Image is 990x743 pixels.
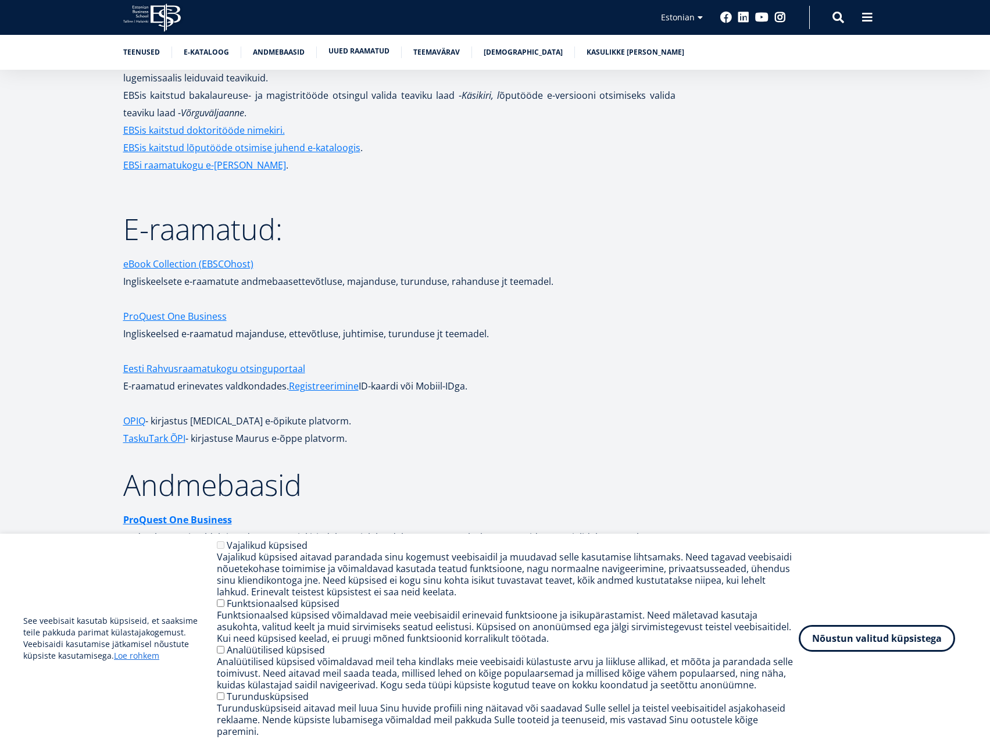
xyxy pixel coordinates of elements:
a: Youtube [755,12,769,23]
p: - kirjastus [MEDICAL_DATA] e-õpikute platvorm. [123,412,676,430]
a: Instagram [774,12,786,23]
a: ProQuest One Business [123,308,227,325]
a: EBSis kaitstud lõputööde otsimise juhend e-kataloogis [123,139,360,156]
a: Teenused [123,47,160,58]
a: ProQuest One Business [123,511,232,528]
p: - kirjastuse Maurus e-õppe platvorm. [123,430,676,447]
p: E-raamatud erinevates valdkondades. ID-kaardi või Mobiil-IDga. [123,360,676,395]
a: eBook Collection (EBSCOhost) [123,255,253,273]
div: Analüütilised küpsised võimaldavad meil teha kindlaks meie veebisaidi külastuste arvu ja liikluse... [217,656,799,691]
a: Kasulikke [PERSON_NAME] [587,47,684,58]
a: Andmebaasid [253,47,305,58]
em: Käsikiri, l [462,89,499,102]
p: Ingliskeelsete e-raamatute andmebaas ettevõtluse, majanduse, turunduse, rahanduse jt teemadel. [123,255,676,290]
em: Võrguväljaanne [181,106,244,119]
strong: ProQuest One Business [123,513,232,526]
a: Teemavärav [413,47,460,58]
a: OPIQ [123,412,145,430]
a: Registreerimine [289,377,359,395]
a: EBSis kaitstud doktoritööde nimekiri. [123,122,285,139]
p: See veebisait kasutab küpsiseid, et saaksime teile pakkuda parimat külastajakogemust. Veebisaidi ... [23,615,217,662]
a: Facebook [720,12,732,23]
label: Analüütilised küpsised [227,644,325,656]
div: Vajalikud küpsised aitavad parandada sinu kogemust veebisaidil ja muudavad selle kasutamise lihts... [217,551,799,598]
p: on kättesaadav veebipõhises süsteemis URRAM. E-kataloog sisaldab nii raamatukogus kui lugemissaal... [123,52,676,174]
label: Turundusküpsised [227,690,309,703]
label: Funktsionaalsed küpsised [227,597,339,610]
p: Ingliskeelsed e-raamatud majanduse, ettevõtluse, juhtimise, turunduse jt teemadel. [123,325,676,342]
a: Loe rohkem [114,650,159,662]
a: [DEMOGRAPHIC_DATA] [484,47,563,58]
h2: E-raamatud: [123,215,676,244]
div: Funktsionaalsed küpsised võimaldavad meie veebisaidil erinevaid funktsioone ja isikupärastamist. ... [217,609,799,644]
p: Andmebaas võimaldab juurdepääsu e-ajakirjadele, e-ajalehtedele, e-raamatutele, konverentside mate... [123,511,676,581]
h2: Andmebaasid [123,470,676,499]
label: Vajalikud küpsised [227,539,308,552]
a: Uued raamatud [328,45,389,57]
div: Turundusküpsiseid aitavad meil luua Sinu huvide profiili ning näitavad või saadavad Sulle sellel ... [217,702,799,737]
a: Linkedin [738,12,749,23]
a: EBSi raamatukogu e-[PERSON_NAME] [123,156,286,174]
a: TaskuTark ÕPI [123,430,185,447]
a: E-kataloog [184,47,229,58]
button: Nõustun valitud küpsistega [799,625,955,652]
a: Eesti Rahvusraamatukogu otsinguportaal [123,360,305,377]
